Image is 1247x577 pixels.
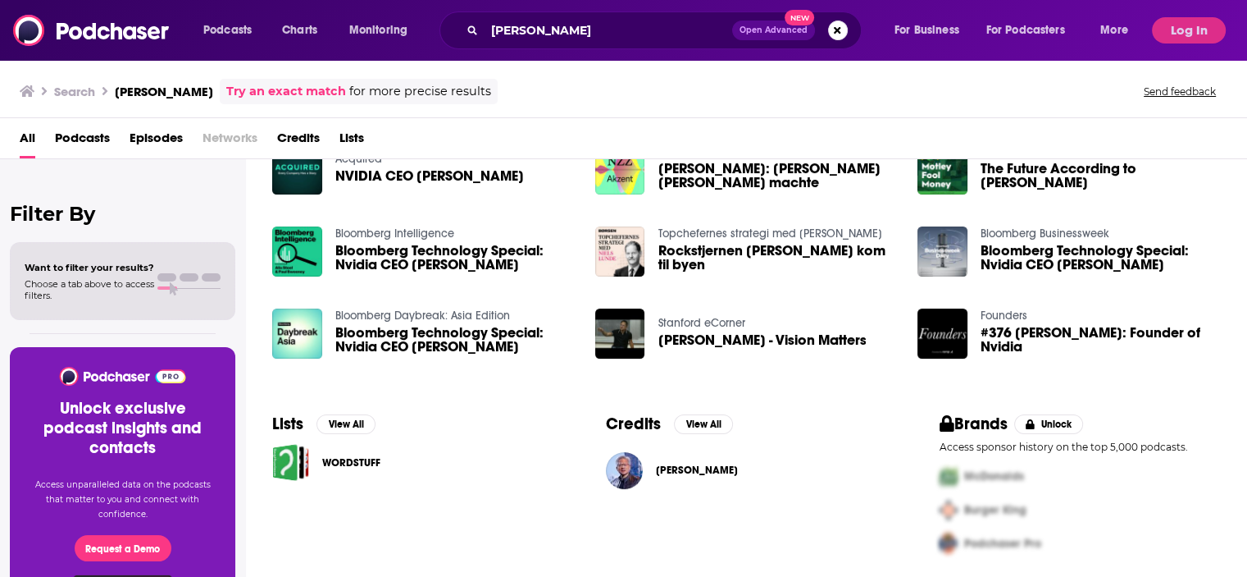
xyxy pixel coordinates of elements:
[606,452,643,489] img: Jensen Huang
[277,125,320,158] a: Credits
[933,493,964,527] img: Second Pro Logo
[55,125,110,158] a: Podcasts
[54,84,95,99] h3: Search
[964,503,1026,517] span: Burger King
[335,326,576,354] a: Bloomberg Technology Special: Nvidia CEO Jensen Huang
[335,169,524,183] a: NVIDIA CEO Jensen Huang
[203,19,252,42] span: Podcasts
[981,326,1221,354] span: #376 [PERSON_NAME]: Founder of Nvidia
[272,414,375,434] a: ListsView All
[349,19,407,42] span: Monitoring
[656,464,738,477] span: [PERSON_NAME]
[1089,17,1149,44] button: open menu
[981,162,1221,190] span: The Future According to [PERSON_NAME]
[917,227,967,277] img: Bloomberg Technology Special: Nvidia CEO Jensen Huang
[917,144,967,195] img: The Future According to Jensen Huang
[335,244,576,272] a: Bloomberg Technology Special: Nvidia CEO Jensen Huang
[595,227,645,277] img: Rockstjernen Jensen Huang kom til byen
[316,414,375,434] button: View All
[981,244,1221,272] span: Bloomberg Technology Special: Nvidia CEO [PERSON_NAME]
[203,125,257,158] span: Networks
[335,227,454,240] a: Bloomberg Intelligence
[981,227,1109,240] a: Bloomberg Businessweek
[595,144,645,195] img: Jensen Huang: Wie er Nvidia gross machte
[349,82,491,101] span: for more precise results
[785,10,814,25] span: New
[13,15,171,46] a: Podchaser - Follow, Share and Rate Podcasts
[933,527,964,561] img: Third Pro Logo
[1100,19,1128,42] span: More
[981,326,1221,354] a: #376 Jensen Huang: Founder of Nvidia
[917,309,967,359] img: #376 Jensen Huang: Founder of Nvidia
[335,244,576,272] span: Bloomberg Technology Special: Nvidia CEO [PERSON_NAME]
[933,460,964,493] img: First Pro Logo
[335,326,576,354] span: Bloomberg Technology Special: Nvidia CEO [PERSON_NAME]
[658,162,898,190] span: [PERSON_NAME]: [PERSON_NAME] [PERSON_NAME] machte
[658,244,898,272] a: Rockstjernen Jensen Huang kom til byen
[732,21,815,40] button: Open AdvancedNew
[58,367,187,386] img: Podchaser - Follow, Share and Rate Podcasts
[964,469,1024,483] span: McDonalds
[272,227,322,277] img: Bloomberg Technology Special: Nvidia CEO Jensen Huang
[1014,414,1084,434] button: Unlock
[606,444,887,497] button: Jensen HuangJensen Huang
[940,441,1221,453] p: Access sponsor history on the top 5,000 podcasts.
[976,17,1089,44] button: open menu
[981,162,1221,190] a: The Future According to Jensen Huang
[658,333,866,347] a: Jensen Huang - Vision Matters
[335,309,510,323] a: Bloomberg Daybreak: Asia Edition
[595,309,645,359] img: Jensen Huang - Vision Matters
[1139,85,1221,98] button: Send feedback
[658,162,898,190] a: Jensen Huang: Wie er Nvidia gross machte
[883,17,980,44] button: open menu
[25,278,154,301] span: Choose a tab above to access filters.
[272,414,303,434] h2: Lists
[986,19,1065,42] span: For Podcasters
[658,244,898,272] span: Rockstjernen [PERSON_NAME] kom til byen
[606,414,661,434] h2: Credits
[1152,17,1226,44] button: Log In
[338,17,429,44] button: open menu
[271,17,327,44] a: Charts
[964,537,1041,551] span: Podchaser Pro
[272,309,322,359] img: Bloomberg Technology Special: Nvidia CEO Jensen Huang
[272,444,309,481] a: WORDSTUFF
[658,333,866,347] span: [PERSON_NAME] - Vision Matters
[339,125,364,158] a: Lists
[226,82,346,101] a: Try an exact match
[192,17,273,44] button: open menu
[674,414,733,434] button: View All
[10,202,235,226] h2: Filter By
[20,125,35,158] a: All
[25,262,154,273] span: Want to filter your results?
[740,26,808,34] span: Open Advanced
[940,414,1008,434] h2: Brands
[30,399,216,458] h3: Unlock exclusive podcast insights and contacts
[656,464,738,477] a: Jensen Huang
[658,227,881,240] a: Topchefernes strategi med Niels Lunde
[981,244,1221,272] a: Bloomberg Technology Special: Nvidia CEO Jensen Huang
[30,478,216,522] p: Access unparalleled data on the podcasts that matter to you and connect with confidence.
[282,19,317,42] span: Charts
[981,309,1027,323] a: Founders
[658,316,744,330] a: Stanford eCorner
[130,125,183,158] a: Episodes
[455,11,877,49] div: Search podcasts, credits, & more...
[335,169,524,183] span: NVIDIA CEO [PERSON_NAME]
[606,414,733,434] a: CreditsView All
[894,19,959,42] span: For Business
